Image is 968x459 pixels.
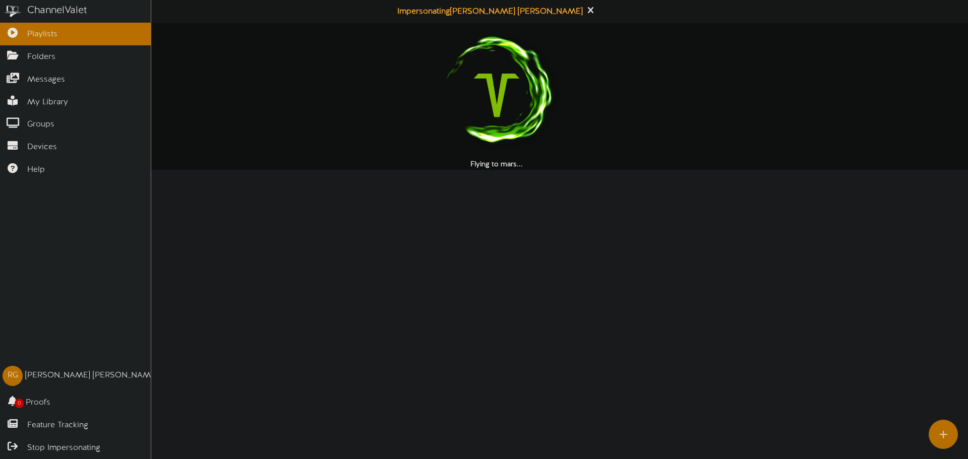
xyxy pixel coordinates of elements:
span: Help [27,164,45,176]
span: Groups [27,119,54,130]
span: Proofs [26,397,50,409]
span: My Library [27,97,68,108]
img: loading-spinner-1.png [432,31,561,160]
div: RG [3,366,23,386]
span: 0 [15,399,24,408]
strong: Flying to mars... [470,161,523,168]
span: Playlists [27,29,57,40]
span: Devices [27,142,57,153]
div: ChannelValet [27,4,87,18]
span: Messages [27,74,65,86]
span: Stop Impersonating [27,442,100,454]
span: Folders [27,51,55,63]
span: Feature Tracking [27,420,88,431]
div: [PERSON_NAME] [PERSON_NAME] [25,370,158,381]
